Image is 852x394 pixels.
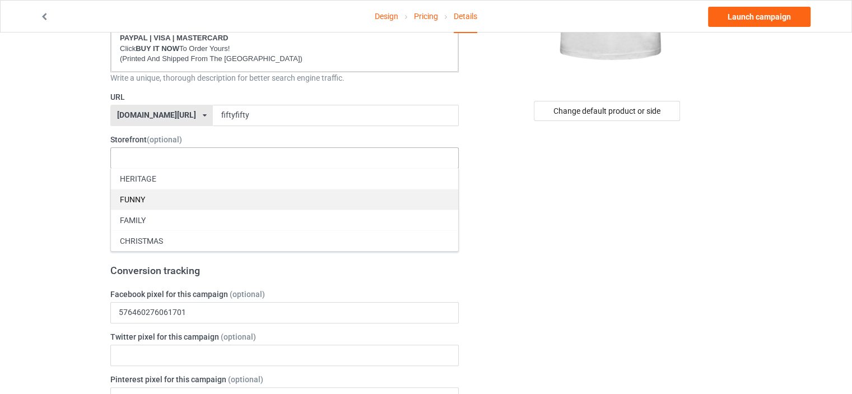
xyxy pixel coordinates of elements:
[454,1,477,33] div: Details
[111,230,458,251] div: CHRISTMAS
[534,101,680,121] div: Change default product or side
[375,1,398,32] a: Design
[111,210,458,230] div: FAMILY
[110,134,459,145] label: Storefront
[120,54,449,64] p: (Printed And Shipped From The [GEOGRAPHIC_DATA])
[110,264,459,277] h3: Conversion tracking
[136,44,179,53] strong: BUY IT NOW
[228,375,263,384] span: (optional)
[414,1,438,32] a: Pricing
[111,189,458,210] div: FUNNY
[110,289,459,300] label: Facebook pixel for this campaign
[117,111,196,119] div: [DOMAIN_NAME][URL]
[708,7,811,27] a: Launch campaign
[147,135,182,144] span: (optional)
[110,91,459,103] label: URL
[111,168,458,189] div: HERITAGE
[120,34,228,42] strong: PAYPAL | VISA | MASTERCARD
[221,332,256,341] span: (optional)
[120,44,449,54] p: Click To Order Yours!
[110,72,459,84] div: Write a unique, thorough description for better search engine traffic.
[110,374,459,385] label: Pinterest pixel for this campaign
[230,290,265,299] span: (optional)
[110,331,459,342] label: Twitter pixel for this campaign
